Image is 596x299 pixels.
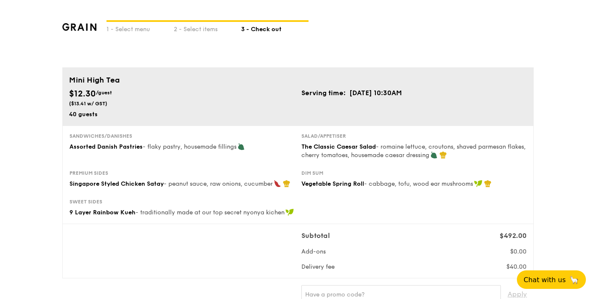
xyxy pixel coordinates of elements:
span: - peanut sauce, raw onions, cucumber [164,180,273,187]
span: Add-ons [301,248,326,255]
span: - traditionally made at our top secret nyonya kichen [136,209,285,216]
img: icon-vegan.f8ff3823.svg [285,208,294,216]
img: icon-chef-hat.a58ddaea.svg [484,180,492,187]
span: 🦙 [569,275,579,285]
img: icon-chef-hat.a58ddaea.svg [439,151,447,159]
div: Dim sum [301,170,527,176]
img: icon-vegan.f8ff3823.svg [474,180,482,187]
span: $0.00 [510,248,527,255]
div: 2 - Select items [174,22,241,34]
span: Singapore Styled Chicken Satay [69,180,164,187]
span: The Classic Caesar Salad [301,143,376,150]
span: - cabbage, tofu, wood ear mushrooms [364,180,473,187]
td: Serving time: [301,88,349,99]
img: grain-logotype.1cdc1e11.png [62,23,96,31]
span: Chat with us [524,276,566,284]
img: icon-spicy.37a8142b.svg [274,180,281,187]
div: 1 - Select menu [106,22,174,34]
button: Chat with us🦙 [517,270,586,289]
td: [DATE] 10:30AM [349,88,402,99]
div: 40 guests [69,110,295,119]
span: /guest [96,90,112,96]
img: icon-chef-hat.a58ddaea.svg [283,180,290,187]
div: Sweet sides [69,198,295,205]
div: Mini High Tea [69,74,527,86]
span: - romaine lettuce, croutons, shaved parmesan flakes, cherry tomatoes, housemade caesar dressing [301,143,526,159]
span: ($13.41 w/ GST) [69,101,107,107]
img: icon-vegetarian.fe4039eb.svg [430,151,438,159]
span: Vegetable Spring Roll [301,180,364,187]
div: Sandwiches/Danishes [69,133,295,139]
span: 9 Layer Rainbow Kueh [69,209,136,216]
span: Delivery fee [301,263,335,270]
span: Subtotal [301,232,330,240]
span: Assorted Danish Pastries [69,143,143,150]
span: $492.00 [500,232,527,240]
span: $12.30 [69,89,96,99]
div: 3 - Check out [241,22,309,34]
div: Salad/Appetiser [301,133,527,139]
span: $40.00 [506,263,527,270]
span: - flaky pastry, housemade fillings [143,143,237,150]
img: icon-vegetarian.fe4039eb.svg [237,143,245,150]
div: Premium sides [69,170,295,176]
